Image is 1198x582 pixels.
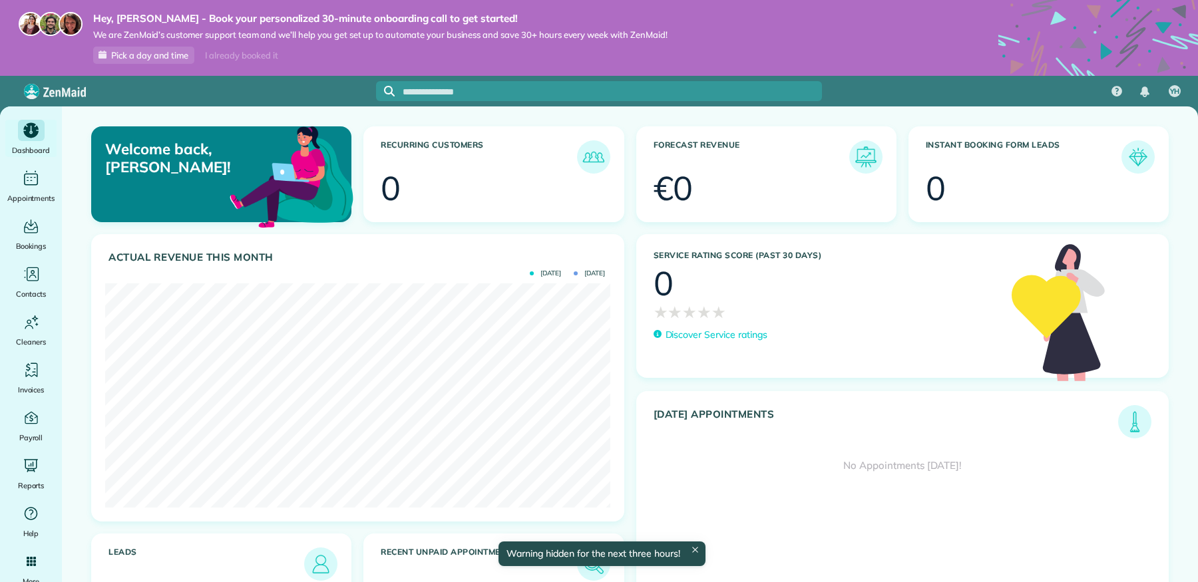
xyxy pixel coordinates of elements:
[108,251,610,263] h3: Actual Revenue this month
[18,479,45,492] span: Reports
[5,311,57,349] a: Cleaners
[499,541,705,566] div: Warning hidden for the next three hours!
[654,328,767,342] a: Discover Service ratings
[654,140,849,174] h3: Forecast Revenue
[5,503,57,540] a: Help
[1170,86,1180,97] span: YH
[381,140,576,174] h3: Recurring Customers
[580,144,607,170] img: icon_recurring_customers-cf858462ba22bcd05b5a5880d41d6543d210077de5bb9ebc9590e49fd87d84ed.png
[5,455,57,492] a: Reports
[381,547,576,581] h3: Recent unpaid appointments
[5,263,57,301] a: Contacts
[1131,77,1159,106] div: Notifications
[654,267,674,300] div: 0
[1101,76,1198,106] nav: Main
[654,300,668,324] span: ★
[682,300,697,324] span: ★
[111,50,188,61] span: Pick a day and time
[18,383,45,396] span: Invoices
[93,12,668,25] strong: Hey, [PERSON_NAME] - Book your personalized 30-minute onboarding call to get started!
[926,172,946,205] div: 0
[7,192,55,205] span: Appointments
[93,29,668,41] span: We are ZenMaid’s customer support team and we’ll help you get set up to automate your business an...
[307,551,334,577] img: icon_leads-1bed01f49abd5b7fead27621c3d59655bb73ed531f8eeb49469d10e621d6b896.png
[654,408,1119,438] h3: [DATE] Appointments
[227,111,356,240] img: dashboard_welcome-42a62b7d889689a78055ac9021e634bf52bae3f8056760290aed330b23ab8690.png
[574,270,605,277] span: [DATE]
[197,47,286,64] div: I already booked it
[16,287,46,301] span: Contacts
[59,12,83,36] img: michelle-19f622bdf1676172e81f8f8fba1fb50e276960ebfe0243fe18214015130c80e4.jpg
[5,216,57,253] a: Bookings
[381,172,401,205] div: 0
[5,120,57,157] a: Dashboard
[108,547,304,581] h3: Leads
[39,12,63,36] img: jorge-587dff0eeaa6aab1f244e6dc62b8924c3b6ad411094392a53c71c6c4a576187d.jpg
[1125,144,1151,170] img: icon_form_leads-04211a6a04a5b2264e4ee56bc0799ec3eb69b7e499cbb523a139df1d13a81ae0.png
[926,140,1121,174] h3: Instant Booking Form Leads
[5,407,57,444] a: Payroll
[105,140,268,176] p: Welcome back, [PERSON_NAME]!
[93,47,194,64] a: Pick a day and time
[654,251,998,260] h3: Service Rating score (past 30 days)
[654,172,694,205] div: €0
[384,86,395,96] svg: Focus search
[530,270,561,277] span: [DATE]
[853,144,879,170] img: icon_forecast_revenue-8c13a41c7ed35a8dcfafea3cbb826a0462acb37728057bba2d056411b612bbbe.png
[5,168,57,205] a: Appointments
[697,300,711,324] span: ★
[19,431,43,444] span: Payroll
[376,86,395,96] button: Focus search
[16,239,47,253] span: Bookings
[5,359,57,396] a: Invoices
[668,300,682,324] span: ★
[23,527,39,540] span: Help
[19,12,43,36] img: maria-72a9807cf96188c08ef61303f053569d2e2a8a1cde33d635c8a3ac13582a053d.jpg
[1121,408,1148,435] img: icon_todays_appointments-901f7ab196bb0bea1936b74009e4eb5ffbc2d2711fa7634e0d609ed5ef32b18b.png
[637,438,1169,494] div: No Appointments [DATE]!
[16,335,46,349] span: Cleaners
[666,328,767,342] p: Discover Service ratings
[12,144,50,157] span: Dashboard
[711,300,726,324] span: ★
